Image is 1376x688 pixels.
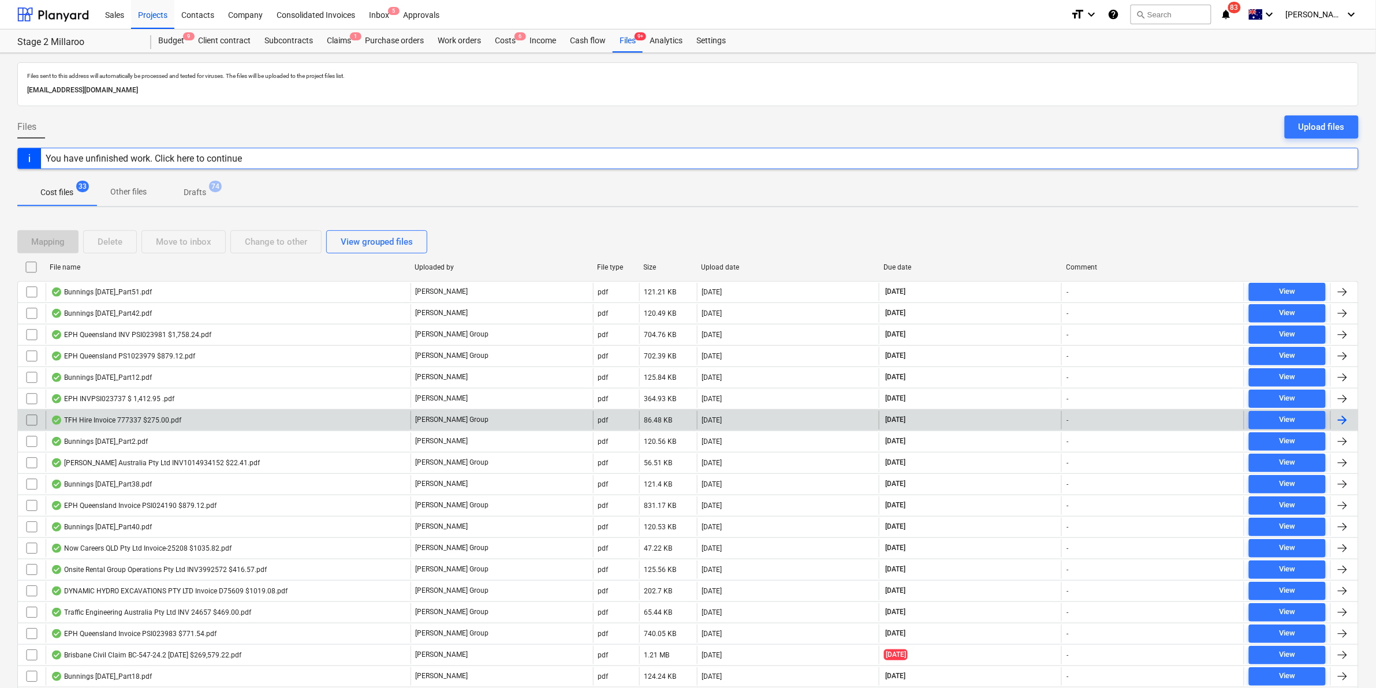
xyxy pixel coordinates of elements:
div: OCR finished [51,330,62,339]
span: 9+ [635,32,646,40]
span: [DATE] [884,543,907,553]
div: - [1067,566,1068,574]
div: - [1067,502,1068,510]
button: Search [1131,5,1211,24]
div: View [1279,392,1295,405]
div: - [1067,373,1068,382]
div: [DATE] [702,480,722,488]
div: pdf [598,395,609,403]
div: [DATE] [702,416,722,424]
p: [PERSON_NAME] [416,479,468,489]
div: EPH Queensland INV PSI023981 $1,758.24.pdf [51,330,211,339]
div: OCR finished [51,608,62,617]
div: - [1067,309,1068,317]
div: OCR finished [51,544,62,553]
div: pdf [598,502,609,510]
div: 740.05 KB [644,630,677,638]
div: pdf [598,630,609,638]
button: View [1249,326,1326,344]
span: [DATE] [884,308,907,318]
div: [DATE] [702,438,722,446]
button: View [1249,411,1326,429]
div: - [1067,480,1068,488]
p: [PERSON_NAME] Group [416,543,489,553]
p: [PERSON_NAME] Group [416,500,489,510]
div: EPH INVPSI023737 $ 1,412.95 .pdf [51,394,174,403]
div: View grouped files [341,234,413,249]
a: Client contract [191,29,258,53]
span: [DATE] [884,287,907,297]
div: [PERSON_NAME] Australia Pty Ltd INV1014934152 $22.41.pdf [51,458,260,468]
div: 121.21 KB [644,288,677,296]
div: Brisbane Civil Claim BC-547-24.2 [DATE] $269,579.22.pdf [51,650,241,660]
span: [DATE] [884,564,907,574]
div: Bunnings [DATE]_Part42.pdf [51,309,152,318]
div: 704.76 KB [644,331,677,339]
button: View [1249,518,1326,536]
a: Settings [689,29,733,53]
i: keyboard_arrow_down [1084,8,1098,21]
div: pdf [598,288,609,296]
div: - [1067,395,1068,403]
div: 124.24 KB [644,672,677,680]
div: pdf [598,587,609,595]
div: 121.4 KB [644,480,673,488]
p: [PERSON_NAME] Group [416,586,489,596]
div: pdf [598,608,609,616]
div: OCR finished [51,522,62,532]
div: 202.7 KB [644,587,673,595]
div: - [1067,544,1068,552]
div: View [1279,435,1295,448]
div: [DATE] [702,459,722,467]
div: Bunnings [DATE]_Part2.pdf [51,437,148,446]
button: View [1249,667,1326,686]
a: Costs6 [488,29,523,53]
a: Income [523,29,563,53]
span: [DATE] [884,500,907,510]
span: [DATE] [884,436,907,446]
div: View [1279,306,1295,320]
button: Upload files [1285,115,1359,139]
div: View [1279,328,1295,341]
div: File name [50,263,405,271]
p: [PERSON_NAME] Group [416,415,489,425]
div: 86.48 KB [644,416,673,424]
div: Bunnings [DATE]_Part12.pdf [51,373,152,382]
i: format_size [1071,8,1084,21]
p: [PERSON_NAME] [416,308,468,318]
span: 5 [388,7,400,15]
div: View [1279,670,1295,683]
div: Bunnings [DATE]_Part51.pdf [51,287,152,297]
span: search [1136,10,1145,19]
div: Costs [488,29,523,53]
div: [DATE] [702,523,722,531]
div: OCR finished [51,480,62,489]
div: 364.93 KB [644,395,677,403]
p: Drafts [184,186,206,199]
div: Budget [151,29,191,53]
button: View [1249,347,1326,365]
a: Cash flow [563,29,613,53]
a: Subcontracts [258,29,320,53]
div: - [1067,651,1068,659]
button: View [1249,304,1326,323]
span: [DATE] [884,479,907,489]
div: pdf [598,544,609,552]
span: [DATE] [884,671,907,681]
a: Purchase orders [358,29,431,53]
div: OCR finished [51,458,62,468]
button: View [1249,475,1326,493]
div: pdf [598,651,609,659]
a: Work orders [431,29,488,53]
div: pdf [598,480,609,488]
div: [DATE] [702,352,722,360]
div: View [1279,520,1295,533]
div: [DATE] [702,608,722,616]
div: [DATE] [702,544,722,552]
span: [DATE] [884,394,907,403]
div: Size [644,263,692,271]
